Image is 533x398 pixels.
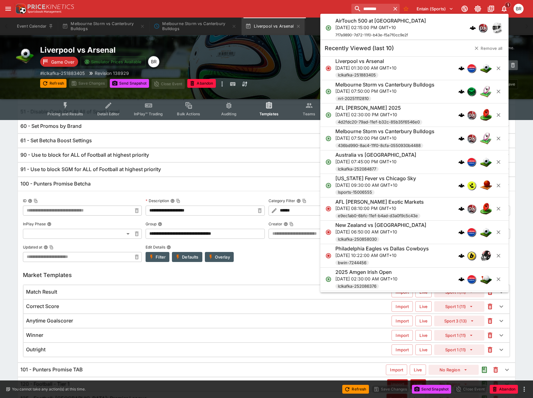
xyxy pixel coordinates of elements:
[434,330,484,341] button: Sport 1 (11)
[335,96,371,102] span: nrl-20251112810
[134,112,163,116] span: InPlay™ Trading
[110,79,149,88] button: Send Snapshot
[458,135,465,142] img: logo-cerberus.svg
[81,56,146,67] button: Simulator Prices Available
[505,2,511,8] span: 1
[23,271,72,279] h5: Market Templates
[325,182,332,189] svg: Open
[335,213,420,219] span: e9ec1ab0-6bfc-11ef-b4ad-d3a0f9c5c43e
[458,229,465,235] div: cerberus
[480,179,492,192] img: basketball.png
[459,3,470,14] button: Connected to PK
[20,181,91,187] h6: 100 - Punters Promise Betcha
[335,182,416,188] p: [DATE] 09:30:00 AM GMT+10
[458,253,465,259] img: logo-cerberus.svg
[269,221,282,227] p: Creator
[335,105,401,111] h6: AFL [PERSON_NAME] 2025
[302,199,306,203] button: Copy To Clipboard
[458,182,465,189] img: logo-cerberus.svg
[458,65,465,71] div: cerberus
[490,385,518,394] button: Abandon
[458,159,465,165] img: logo-cerberus.svg
[325,253,332,259] svg: Closed
[458,182,465,189] div: cerberus
[335,199,424,205] h6: AFL [PERSON_NAME] Exotic Markets
[392,344,413,355] button: Import
[26,317,73,324] h6: Anytime Goalscorer
[335,166,379,172] span: lclkafka-252084877
[392,330,413,341] button: Import
[23,198,27,203] p: ID
[148,56,159,67] div: Ben Raymond
[429,379,479,389] button: No Region
[467,275,476,284] div: lclkafka
[429,365,479,375] button: No Region
[325,45,394,52] h5: Recently Viewed (last 10)
[480,202,492,215] img: australian_rules.png
[458,65,465,71] img: logo-cerberus.svg
[335,33,408,37] span: 7f7a9890-7d72-11f0-b43e-f5a7f0cc9e2f
[335,72,378,78] span: lclkafka-251883405
[458,229,465,235] img: logo-cerberus.svg
[44,245,48,249] button: Updated atCopy To Clipboard
[480,156,492,168] img: soccer.png
[40,70,85,76] p: Copy To Clipboard
[335,18,426,24] h6: AirTouch 500 at [GEOGRAPHIC_DATA]
[335,119,422,125] span: 4d2fdc20-79ad-11ef-b32c-85b35f6546e0
[177,112,200,116] span: Bulk Actions
[413,4,457,14] button: Select Tenant
[386,364,407,375] button: Import
[335,111,422,118] p: [DATE] 02:30:00 PM GMT+10
[325,276,332,282] svg: Open
[28,199,32,203] button: IDCopy To Clipboard
[480,85,492,98] img: rugby_league.png
[467,181,476,190] img: lsports.jpeg
[458,159,465,165] div: cerberus
[467,111,476,119] img: pricekinetics.png
[471,43,506,53] button: Remove all
[498,3,510,14] button: Notifications
[467,251,476,260] div: bwin
[242,18,304,35] button: Liverpool vs Arsenal
[458,276,465,282] div: cerberus
[458,206,465,212] div: cerberus
[289,222,294,226] button: Copy To Clipboard
[325,112,332,118] svg: Open
[467,228,476,236] img: lclkafka.png
[146,221,157,227] p: Group
[296,199,301,203] button: Category FilterCopy To Clipboard
[97,112,120,116] span: Detail Editor
[410,379,426,389] button: Live
[23,244,42,250] p: Updated at
[434,344,484,355] button: Sport 1 (11)
[335,283,379,290] span: lclkafka-252086376
[467,275,476,283] img: lclkafka.png
[335,228,426,235] p: [DATE] 06:50:00 AM GMT+10
[467,181,476,190] div: lsports
[170,199,175,203] button: DescriptionCopy To Clipboard
[335,158,416,165] p: [DATE] 07:45:00 PM GMT+10
[480,273,492,285] img: golf.png
[34,199,38,203] button: Copy To Clipboard
[335,143,423,149] span: 436bd990-8ac4-11f0-8cfa-0550930b4488
[335,252,429,259] p: [DATE] 10:22:00 AM GMT+10
[335,205,424,212] p: [DATE] 08:10:00 PM GMT+10
[480,109,492,121] img: australian_rules.png
[325,159,332,165] svg: Open
[205,252,234,262] button: Overlay
[58,18,149,35] button: Melbourne Storm vs Canterbury Bulldogs
[40,45,279,55] h2: Copy To Clipboard
[12,386,86,392] p: You cannot take any action(s) at this time.
[335,189,375,196] span: lsports-15006555
[167,245,171,249] button: Edit Details
[458,135,465,142] div: cerberus
[467,205,476,213] img: pricekinetics.png
[26,303,59,310] h6: Correct Score
[284,222,288,226] button: CreatorCopy To Clipboard
[49,245,54,249] button: Copy To Clipboard
[335,135,434,141] p: [DATE] 07:50:00 PM GMT+10
[412,385,451,394] button: Send Snapshot
[512,2,525,16] button: Ben Raymond
[218,79,226,89] button: more
[480,249,492,262] img: american_football.png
